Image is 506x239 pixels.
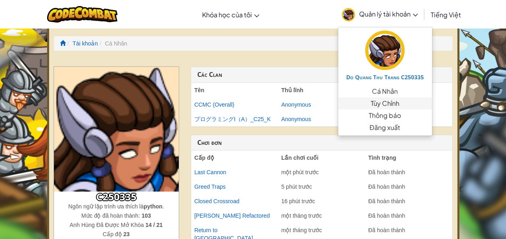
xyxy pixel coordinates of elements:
span: . [163,203,164,210]
span: Quản lý tài khoản [359,10,418,18]
span: Ngôn ngữ lập trình ưa thích là [68,203,144,210]
a: Tiếng Việt [427,4,465,25]
td: một tháng trước [278,208,365,223]
img: avatar [365,31,405,70]
span: Tiếng Việt [431,10,461,19]
strong: 103 [142,212,151,219]
span: Anh Hùng Đã Được Mở Khóa [70,222,145,228]
a: Anonymous [281,101,311,108]
strong: 14 / 21 [145,222,163,228]
a: Quản lý tài khoản [338,2,422,27]
a: Closed Crossroad [194,198,240,204]
a: Khóa học của tôi [198,4,263,25]
a: Cá Nhân [338,85,432,97]
th: Thủ lĩnh [278,83,365,97]
span: Mức độ đã hoàn thành: [81,212,142,219]
a: Anonymous [281,116,311,122]
th: Tên [191,83,278,97]
span: Thông báo [369,111,401,120]
strong: python [144,203,163,210]
span: Cấp độ [103,231,123,237]
a: Last Cannon [194,169,226,175]
th: Tình trạng [365,150,452,165]
th: Cấp độ [191,150,278,165]
a: Thông báo [338,109,432,122]
a: Đăng xuất [338,122,432,134]
td: Đã hoàn thành [365,179,452,194]
strong: 23 [123,231,130,237]
h5: Do Quang Thu Trang C250335 [346,74,424,80]
a: Tài khoản [72,40,98,47]
img: avatar [342,8,355,21]
a: Tùy Chỉnh [338,97,432,109]
a: [PERSON_NAME] Refactored [194,212,270,219]
a: CCMC (Overall) [194,101,235,108]
h3: Các Clan [197,71,446,78]
a: プログラミングⅠ（A）_C25_K [194,116,271,122]
td: Đã hoàn thành [365,194,452,208]
th: Lần chơi cuối [278,150,365,165]
td: 16 phút trước [278,194,365,208]
img: CodeCombat logo [47,6,118,23]
span: Khóa học của tôi [202,10,252,19]
h3: Chơi đơn [197,139,446,146]
a: Do Quang Thu Trang C250335 [338,29,432,85]
td: 5 phút trước [278,179,365,194]
li: Cá Nhân [98,39,127,47]
td: Đã hoàn thành [365,165,452,179]
h3: C250335 [54,192,179,202]
a: Greed Traps [194,183,226,190]
td: Đã hoàn thành [365,208,452,223]
td: một phút trước [278,165,365,179]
